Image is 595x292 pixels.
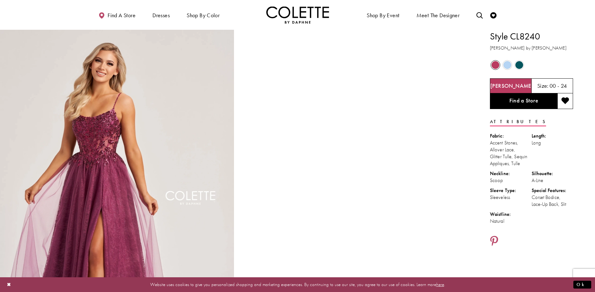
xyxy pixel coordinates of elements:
[490,187,532,194] div: Sleeve Type:
[490,218,532,225] div: Natural
[490,83,533,89] h5: Chosen color
[490,139,532,167] div: Accent Stones, Allover Lace, Glitter Tulle, Sequin Appliques, Tulle
[490,177,532,184] div: Scoop
[490,170,532,177] div: Neckline:
[490,194,532,201] div: Sleeveless
[237,30,471,147] video: Style CL8240 Colette by Daphne #1 autoplay loop mute video
[4,279,14,290] button: Close Dialog
[490,117,546,126] a: Attributes
[490,30,573,43] h1: Style CL8240
[550,83,567,89] h5: 00 - 24
[532,170,573,177] div: Silhouette:
[532,194,573,208] div: Corset Bodice, Lace-Up Back, Slit
[45,280,550,289] p: Website uses cookies to give you personalized shopping and marketing experiences. By continuing t...
[490,211,532,218] div: Waistline:
[490,236,498,248] a: Share using Pinterest - Opens in new tab
[490,133,532,139] div: Fabric:
[490,93,557,109] a: Find a Store
[573,281,591,289] button: Submit Dialog
[532,187,573,194] div: Special Features:
[490,60,501,70] div: Berry
[557,93,573,109] button: Add to wishlist
[502,60,513,70] div: Periwinkle
[514,60,525,70] div: Spruce
[436,281,444,288] a: here
[532,133,573,139] div: Length:
[490,44,573,52] h3: [PERSON_NAME] by [PERSON_NAME]
[537,82,549,89] span: Size:
[532,139,573,146] div: Long
[532,177,573,184] div: A-Line
[490,59,573,71] div: Product color controls state depends on size chosen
